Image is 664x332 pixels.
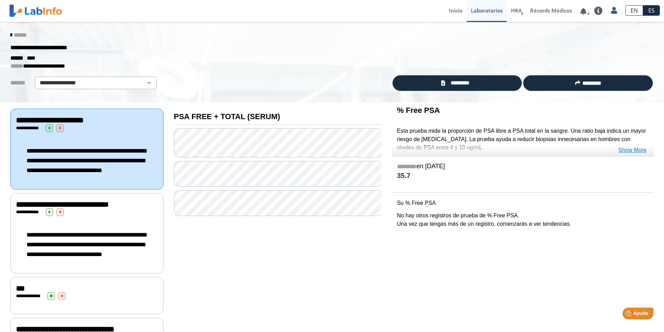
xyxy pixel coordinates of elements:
b: % Free PSA [397,106,440,115]
p: Su % Free PSA [397,199,648,207]
a: Show More [618,146,647,154]
h4: 35.7 [397,172,648,180]
a: ES [643,5,660,16]
p: No hay otros registros de prueba de % Free PSA. Una vez que tengas más de un registro, comenzarás... [397,211,648,228]
p: Esta prueba mide la proporción de PSA libre a PSA total en la sangre. Una ratio baja indica un ma... [397,127,648,152]
h5: en [DATE] [397,163,648,171]
b: PSA FREE + TOTAL (SERUM) [174,112,280,121]
iframe: Help widget launcher [602,305,656,324]
span: HRA [511,7,522,14]
a: EN [625,5,643,16]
